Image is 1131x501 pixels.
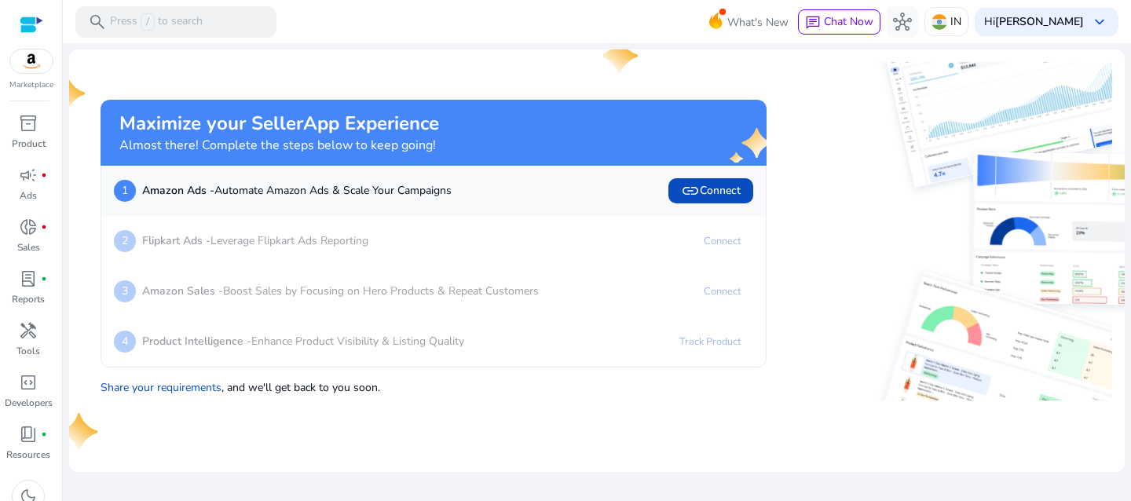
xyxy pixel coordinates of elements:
span: fiber_manual_record [41,172,47,178]
span: / [141,13,155,31]
span: fiber_manual_record [41,276,47,282]
b: [PERSON_NAME] [995,14,1084,29]
p: Leverage Flipkart Ads Reporting [142,232,368,249]
img: one-star.svg [603,37,641,75]
span: inventory_2 [19,114,38,133]
b: Flipkart Ads - [142,233,210,248]
p: IN [950,8,961,35]
a: Share your requirements [101,380,221,395]
p: Press to search [110,13,203,31]
a: Connect [691,279,753,304]
p: Product [12,137,46,151]
span: donut_small [19,218,38,236]
p: Boost Sales by Focusing on Hero Products & Repeat Customers [142,283,539,299]
span: What's New [727,9,789,36]
span: keyboard_arrow_down [1090,13,1109,31]
span: link [681,181,700,200]
p: Ads [20,188,37,203]
p: Tools [16,344,40,358]
p: Enhance Product Visibility & Listing Quality [142,333,464,349]
img: amazon.svg [10,49,53,73]
span: code_blocks [19,373,38,392]
a: Connect [691,229,753,254]
span: book_4 [19,425,38,444]
b: Amazon Sales - [142,283,223,298]
b: Amazon Ads - [142,183,214,198]
p: 4 [114,331,136,353]
h4: Almost there! Complete the steps below to keep going! [119,138,439,153]
span: fiber_manual_record [41,431,47,437]
span: lab_profile [19,269,38,288]
p: 1 [114,180,136,202]
p: Developers [5,396,53,410]
p: 3 [114,280,136,302]
span: handyman [19,321,38,340]
p: 2 [114,230,136,252]
span: Connect [681,181,741,200]
span: chat [805,15,821,31]
a: Track Product [667,329,753,354]
p: Resources [6,448,50,462]
p: Marketplace [9,79,53,91]
img: one-star.svg [50,75,88,112]
span: Chat Now [824,14,873,29]
p: Hi [984,16,1084,27]
span: campaign [19,166,38,185]
button: chatChat Now [798,9,880,35]
span: search [88,13,107,31]
span: hub [893,13,912,31]
button: linkConnect [668,178,753,203]
h2: Maximize your SellerApp Experience [119,112,439,135]
p: Reports [12,292,45,306]
p: Automate Amazon Ads & Scale Your Campaigns [142,182,452,199]
img: one-star.svg [63,413,101,451]
span: fiber_manual_record [41,224,47,230]
button: hub [887,6,918,38]
p: , and we'll get back to you soon. [101,373,767,396]
b: Product Intelligence - [142,334,251,349]
p: Sales [17,240,40,254]
img: in.svg [932,14,947,30]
